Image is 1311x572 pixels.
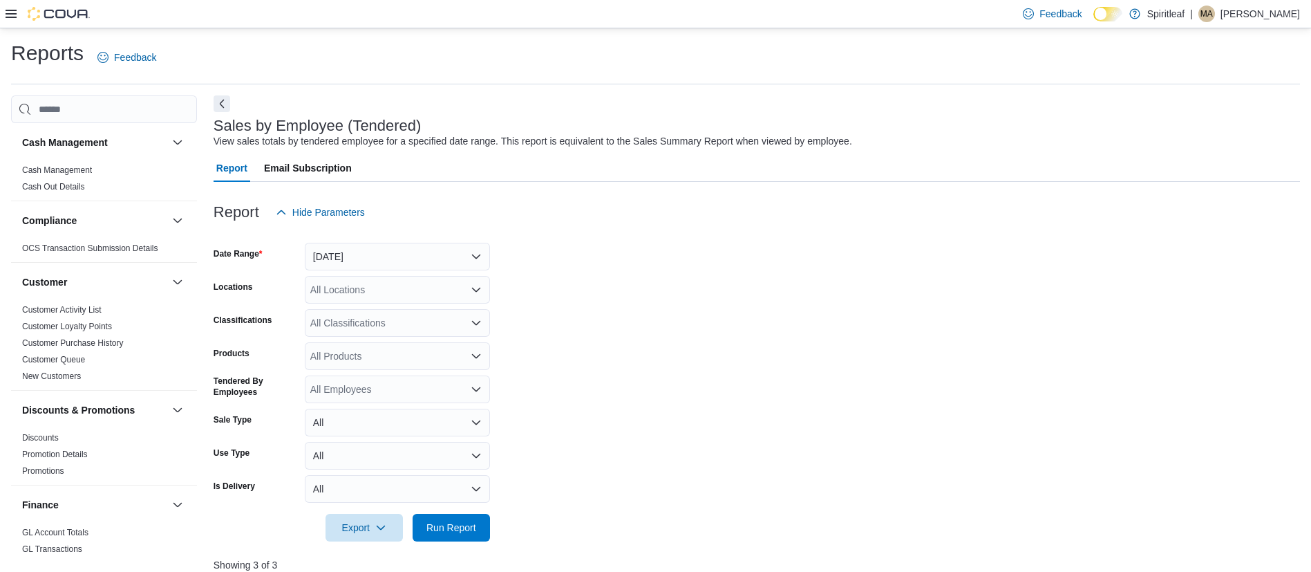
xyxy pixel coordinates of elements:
div: Compliance [11,240,197,262]
label: Classifications [214,315,272,326]
h3: Compliance [22,214,77,228]
span: Cash Management [22,165,92,176]
h3: Discounts & Promotions [22,403,135,417]
button: All [305,442,490,470]
h3: Report [214,204,259,221]
div: Customer [11,302,197,390]
h3: Customer [22,275,67,289]
span: Promotions [22,465,64,477]
button: Open list of options [471,284,482,295]
span: OCS Transaction Submission Details [22,243,158,254]
button: Cash Management [22,136,167,149]
button: Customer [169,274,186,290]
div: View sales totals by tendered employee for a specified date range. This report is equivalent to t... [214,134,852,149]
img: Cova [28,7,90,21]
span: Feedback [1039,7,1082,21]
button: Open list of options [471,317,482,329]
h3: Finance [22,498,59,512]
span: Discounts [22,432,59,443]
span: GL Transactions [22,544,82,555]
a: New Customers [22,371,81,381]
a: Discounts [22,433,59,443]
button: Customer [22,275,167,289]
a: Promotions [22,466,64,476]
span: MA [1200,6,1213,22]
a: Cash Out Details [22,182,85,192]
a: Customer Loyalty Points [22,322,112,331]
button: Compliance [169,212,186,229]
a: GL Transactions [22,544,82,554]
span: Promotion Details [22,449,88,460]
span: Customer Activity List [22,304,102,315]
span: Email Subscription [264,154,352,182]
a: Promotion Details [22,450,88,459]
button: All [305,475,490,503]
span: Feedback [114,50,156,64]
button: [DATE] [305,243,490,270]
span: Export [334,514,395,542]
p: Spiritleaf [1147,6,1185,22]
button: Finance [22,498,167,512]
h3: Sales by Employee (Tendered) [214,118,422,134]
label: Date Range [214,248,263,259]
h3: Cash Management [22,136,108,149]
span: Customer Loyalty Points [22,321,112,332]
button: Next [214,95,230,112]
a: Customer Activity List [22,305,102,315]
button: Compliance [22,214,167,228]
a: Cash Management [22,165,92,175]
button: Discounts & Promotions [169,402,186,418]
label: Sale Type [214,414,252,425]
span: GL Account Totals [22,527,88,538]
button: Open list of options [471,384,482,395]
span: New Customers [22,371,81,382]
label: Products [214,348,249,359]
span: Run Report [426,521,476,535]
span: Customer Queue [22,354,85,365]
button: All [305,409,490,436]
div: Discounts & Promotions [11,430,197,485]
div: Mark A [1198,6,1215,22]
a: OCS Transaction Submission Details [22,243,158,253]
button: Finance [169,497,186,513]
button: Cash Management [169,134,186,151]
span: Report [216,154,247,182]
label: Locations [214,282,253,293]
span: Hide Parameters [292,205,365,219]
a: GL Account Totals [22,528,88,537]
input: Dark Mode [1093,7,1122,21]
span: Cash Out Details [22,181,85,192]
span: Dark Mode [1093,21,1094,22]
div: Cash Management [11,162,197,201]
label: Use Type [214,448,249,459]
button: Discounts & Promotions [22,403,167,417]
h1: Reports [11,39,84,67]
a: Feedback [92,44,162,71]
p: [PERSON_NAME] [1220,6,1300,22]
span: Customer Purchase History [22,338,124,349]
button: Hide Parameters [270,199,370,226]
a: Customer Purchase History [22,338,124,348]
label: Tendered By Employees [214,376,299,398]
p: Showing 3 of 3 [214,558,1305,572]
a: Customer Queue [22,355,85,365]
button: Open list of options [471,351,482,362]
button: Run Report [413,514,490,542]
div: Finance [11,524,197,563]
label: Is Delivery [214,481,255,492]
p: | [1190,6,1193,22]
button: Export [326,514,403,542]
